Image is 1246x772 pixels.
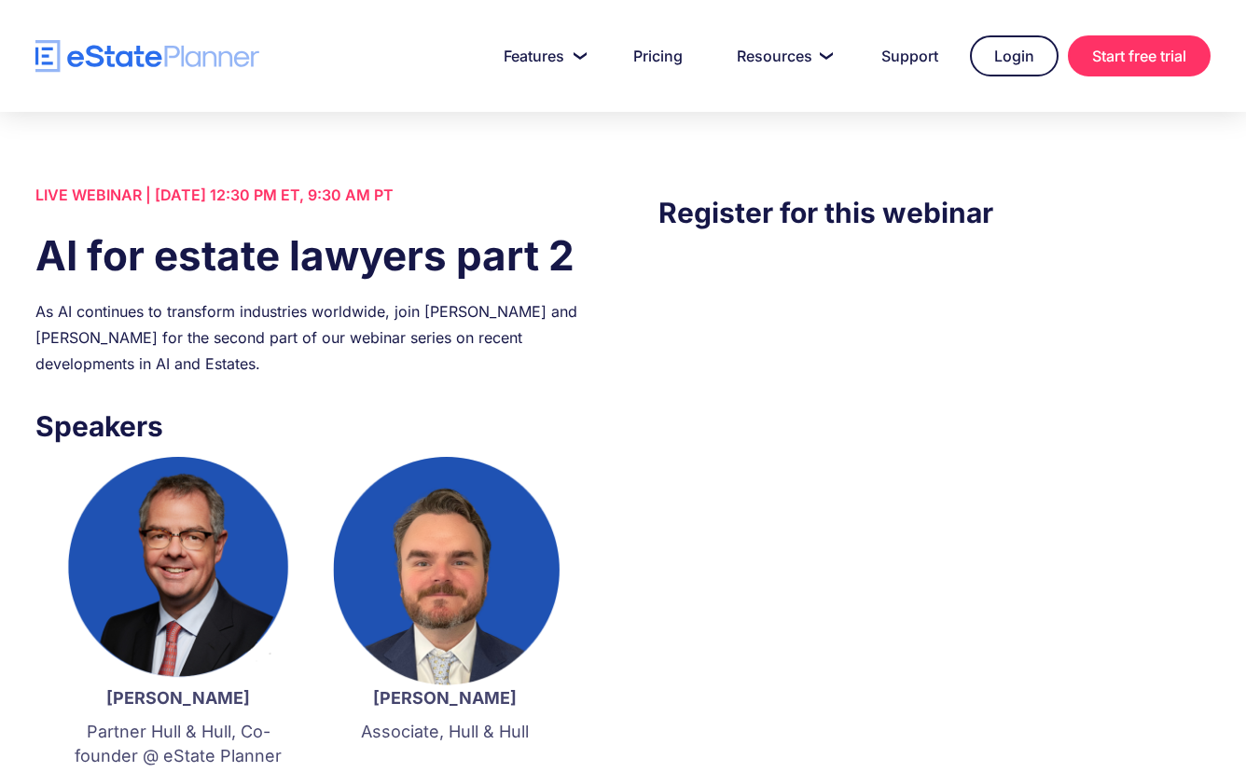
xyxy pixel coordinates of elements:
[330,720,560,744] p: Associate, Hull & Hull
[658,191,1211,234] h3: Register for this webinar
[35,405,588,448] h3: Speakers
[481,37,602,75] a: Features
[35,227,588,284] h1: AI for estate lawyers part 2
[35,182,588,208] div: LIVE WEBINAR | [DATE] 12:30 PM ET, 9:30 AM PT
[35,40,259,73] a: home
[63,720,293,768] p: Partner Hull & Hull, Co-founder @ eState Planner
[611,37,705,75] a: Pricing
[1068,35,1211,76] a: Start free trial
[658,271,1211,588] iframe: Form 0
[373,688,517,708] strong: [PERSON_NAME]
[714,37,850,75] a: Resources
[35,298,588,377] div: As AI continues to transform industries worldwide, join [PERSON_NAME] and [PERSON_NAME] for the s...
[970,35,1059,76] a: Login
[859,37,961,75] a: Support
[106,688,250,708] strong: [PERSON_NAME]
